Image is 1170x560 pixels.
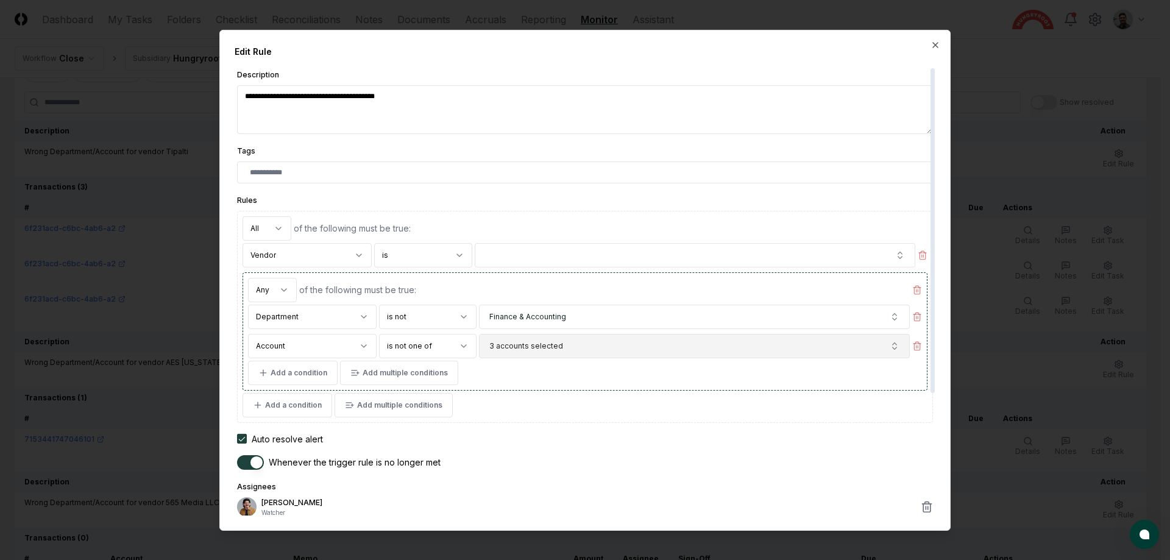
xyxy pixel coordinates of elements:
[237,497,257,517] img: ACg8ocIj8Ed1971QfF93IUVvJX6lPm3y0CRToLvfAg4p8TYQk6NAZIo=s96-c
[252,432,323,445] div: Auto resolve alert
[335,392,453,417] button: Add multiple conditions
[261,508,916,517] p: Watcher
[340,360,458,385] button: Add multiple conditions
[237,434,247,444] button: Auto resolve alert
[294,222,927,235] div: of the following must be true:
[299,283,910,296] div: of the following must be true:
[269,456,441,469] div: Whenever the trigger rule is no longer met
[237,195,257,204] label: Rules
[489,311,566,322] span: Finance & Accounting
[248,360,338,385] button: Add a condition
[237,481,276,491] label: Assignees
[261,497,916,508] p: [PERSON_NAME]
[243,392,332,417] button: Add a condition
[235,44,935,57] div: Edit Rule
[237,69,279,79] label: Description
[237,146,255,155] label: Tags
[489,340,563,351] span: 3 accounts selected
